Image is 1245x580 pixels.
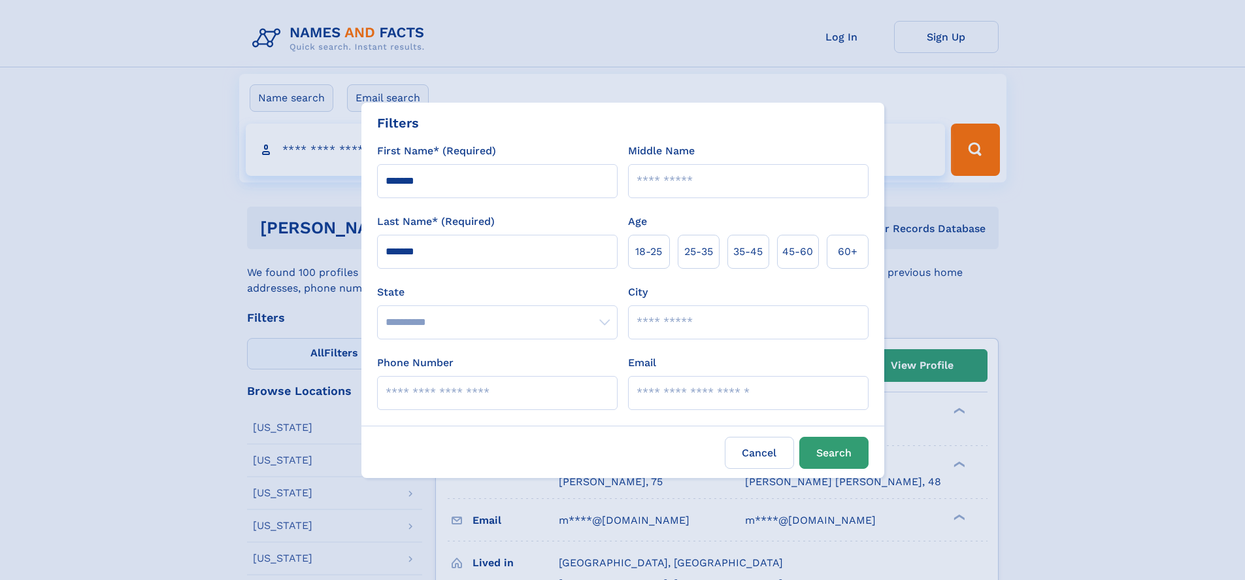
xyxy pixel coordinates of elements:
[725,437,794,469] label: Cancel
[838,244,857,260] span: 60+
[684,244,713,260] span: 25‑35
[377,284,618,300] label: State
[628,214,647,230] label: Age
[377,143,496,159] label: First Name* (Required)
[799,437,869,469] button: Search
[733,244,763,260] span: 35‑45
[628,143,695,159] label: Middle Name
[635,244,662,260] span: 18‑25
[628,284,648,300] label: City
[782,244,813,260] span: 45‑60
[377,214,495,230] label: Last Name* (Required)
[377,113,419,133] div: Filters
[377,355,454,371] label: Phone Number
[628,355,656,371] label: Email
